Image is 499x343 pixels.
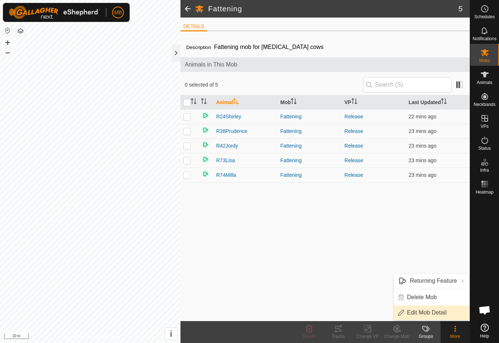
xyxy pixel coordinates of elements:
th: Animal [213,95,278,110]
span: Heatmap [476,190,494,194]
img: returning on [201,169,210,178]
span: i [170,329,172,339]
label: Description [186,45,211,50]
div: Fattening [280,171,339,179]
div: Open chat [474,299,496,321]
div: Groups [411,333,441,340]
li: Returning Feature [394,274,469,288]
div: Fattening [280,142,339,150]
div: More [441,333,470,340]
button: Map Layers [16,27,25,35]
button: Reset Map [3,26,12,35]
a: Contact Us [98,334,119,340]
input: Search (S) [363,77,452,92]
span: 29 Sep 2025 at 10:33 am [408,128,436,134]
p-sorticon: Activate to sort [233,99,239,105]
div: Change Mob [382,333,411,340]
span: Animals in This Mob [185,60,465,69]
img: returning on [201,155,210,164]
span: 0 selected of 5 [185,81,363,89]
button: i [165,328,177,340]
span: VPs [480,124,488,129]
span: Fattening mob for [MEDICAL_DATA] cows [211,41,327,53]
img: returning on [201,126,210,134]
li: DETAILS [180,23,207,31]
span: 5 [458,3,462,14]
span: 29 Sep 2025 at 10:33 am [408,157,436,163]
a: Release [344,157,363,163]
img: returning on [201,140,210,149]
span: 29 Sep 2025 at 10:32 am [408,143,436,149]
div: Fattening [280,127,339,135]
span: Edit Mob Detail [407,308,447,317]
a: Help [470,321,499,341]
span: 29 Sep 2025 at 10:33 am [408,114,436,119]
span: Delete Mob [407,293,437,302]
span: Mobs [479,58,490,63]
span: R42Jordy [216,142,238,150]
button: – [3,48,12,57]
button: + [3,38,12,47]
span: Infra [480,168,489,172]
span: Neckbands [473,102,495,107]
span: Help [480,334,489,338]
span: Schedules [474,15,495,19]
span: MB [114,9,122,16]
span: R74Milla [216,171,236,179]
div: Change VP [353,333,382,340]
span: R24Shirley [216,113,241,121]
img: Gallagher Logo [9,6,100,19]
div: Fattening [280,157,339,164]
a: Release [344,114,363,119]
span: Status [478,146,491,150]
p-sorticon: Activate to sort [201,99,207,105]
a: Release [344,143,363,149]
div: Fattening [280,113,339,121]
h2: Fattening [208,4,458,13]
a: Release [344,172,363,178]
p-sorticon: Activate to sort [191,99,197,105]
p-sorticon: Activate to sort [351,99,357,105]
p-sorticon: Activate to sort [291,99,297,105]
a: Release [344,128,363,134]
span: Delete [303,334,316,339]
p-sorticon: Activate to sort [441,99,447,105]
th: Last Updated [405,95,470,110]
li: Edit Mob Detail [394,305,469,320]
span: 29 Sep 2025 at 10:33 am [408,172,436,178]
span: R38Prudence [216,127,248,135]
span: Animals [477,80,492,85]
th: Mob [277,95,342,110]
span: Returning Feature [410,277,457,285]
span: Notifications [473,37,496,41]
span: R73Lisa [216,157,235,164]
th: VP [342,95,406,110]
a: Privacy Policy [61,334,89,340]
li: Delete Mob [394,290,469,305]
img: returning on [201,111,210,120]
div: Tracks [324,333,353,340]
